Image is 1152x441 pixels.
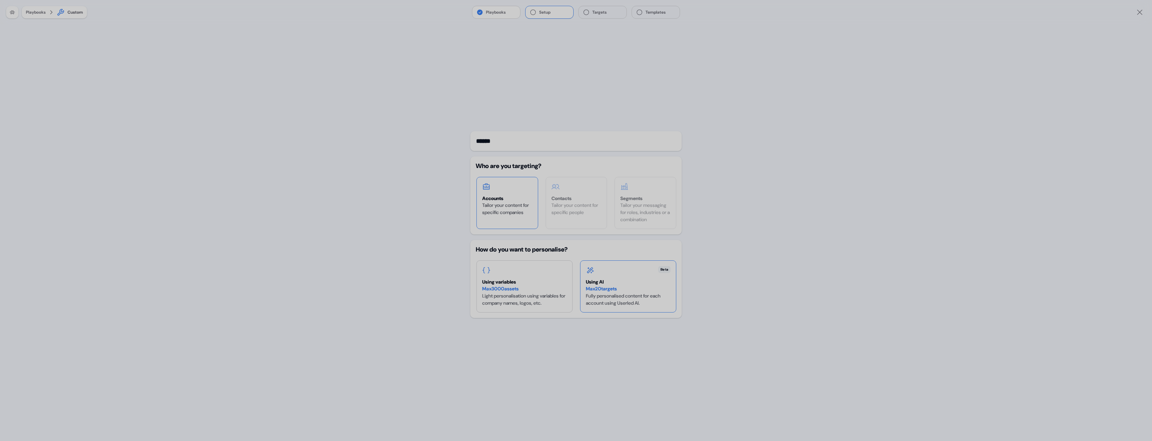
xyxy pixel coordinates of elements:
button: Targets [579,6,626,18]
button: Templates [632,6,680,18]
button: Playbooks [26,9,46,16]
div: Max 20 targets [586,285,670,292]
a: Close [1136,8,1144,16]
button: Playbooks [472,6,520,18]
div: Tailor your messaging for roles, industries or a combination [620,202,670,223]
div: Using variables [482,278,567,285]
div: Contacts [551,195,602,202]
div: Tailor your content for specific companies [482,202,532,216]
div: Tailor your content for specific people [551,202,602,216]
div: Light personalisation using variables for company names, logos, etc. [482,285,567,307]
div: Max 3000 assets [482,285,567,292]
div: Who are you targeting? [476,162,676,170]
button: Setup [526,6,573,18]
div: Using AI [586,278,670,285]
div: Segments [620,195,670,202]
div: Custom [68,9,83,16]
div: How do you want to personalise? [476,245,676,254]
div: Accounts [482,195,532,202]
div: Fully personalised content for each account using Userled AI. [586,285,670,307]
div: Beta [658,266,670,273]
